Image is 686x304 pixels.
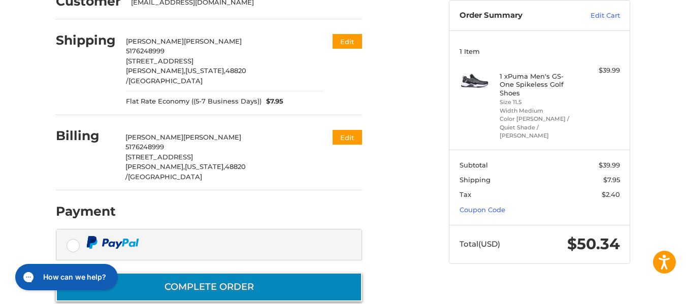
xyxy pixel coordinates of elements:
[128,77,203,85] span: [GEOGRAPHIC_DATA]
[580,65,620,76] div: $39.99
[125,133,183,141] span: [PERSON_NAME]
[56,204,116,219] h2: Payment
[125,162,185,171] span: [PERSON_NAME],
[128,173,202,181] span: [GEOGRAPHIC_DATA]
[10,260,121,294] iframe: Gorgias live chat messenger
[185,162,225,171] span: [US_STATE],
[500,72,577,97] h4: 1 x Puma Men's GS-One Spikeless Golf Shoes
[569,11,620,21] a: Edit Cart
[86,236,139,249] img: PayPal icon
[460,206,505,214] a: Coupon Code
[126,96,262,107] span: Flat Rate Economy ((5-7 Business Days))
[460,190,471,198] span: Tax
[599,161,620,169] span: $39.99
[460,161,488,169] span: Subtotal
[603,176,620,184] span: $7.95
[125,153,193,161] span: [STREET_ADDRESS]
[125,143,164,151] span: 5176248999
[126,37,184,45] span: [PERSON_NAME]
[500,107,577,115] li: Width Medium
[56,32,116,48] h2: Shipping
[184,37,242,45] span: [PERSON_NAME]
[500,115,577,140] li: Color [PERSON_NAME] / Quiet Shade / [PERSON_NAME]
[333,34,362,49] button: Edit
[126,47,165,55] span: 5176248999
[125,162,246,181] span: 48820 /
[460,176,491,184] span: Shipping
[126,66,185,75] span: [PERSON_NAME],
[126,57,193,65] span: [STREET_ADDRESS]
[500,98,577,107] li: Size 11.5
[183,133,241,141] span: [PERSON_NAME]
[567,234,620,253] span: $50.34
[460,11,569,21] h3: Order Summary
[460,239,500,249] span: Total (USD)
[56,128,115,144] h2: Billing
[56,273,362,301] button: Complete order
[126,66,246,85] span: 48820 /
[185,66,225,75] span: [US_STATE],
[333,130,362,145] button: Edit
[262,96,284,107] span: $7.95
[460,47,620,55] h3: 1 Item
[602,190,620,198] span: $2.40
